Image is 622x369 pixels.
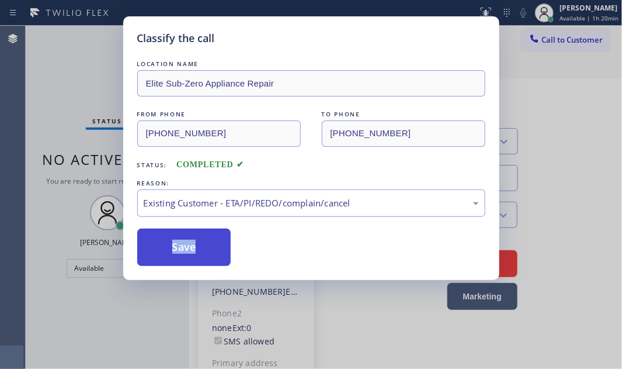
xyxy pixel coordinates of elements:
h5: Classify the call [137,30,215,46]
div: FROM PHONE [137,108,301,120]
input: From phone [137,120,301,147]
div: TO PHONE [322,108,485,120]
button: Save [137,229,231,266]
span: COMPLETED [176,160,244,169]
span: Status: [137,161,168,169]
div: LOCATION NAME [137,58,485,70]
div: REASON: [137,177,485,189]
div: Existing Customer - ETA/PI/REDO/complain/cancel [144,196,479,210]
input: To phone [322,120,485,147]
